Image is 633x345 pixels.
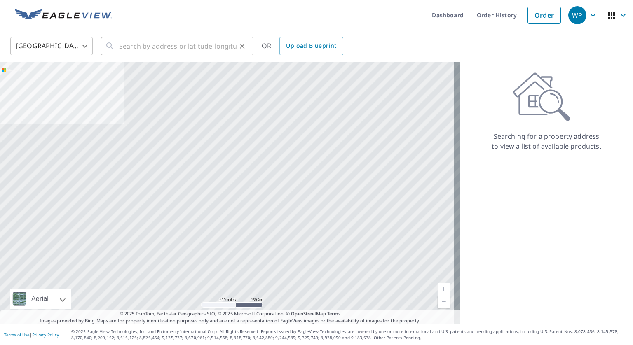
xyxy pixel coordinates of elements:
img: EV Logo [15,9,112,21]
p: Searching for a property address to view a list of available products. [491,131,602,151]
a: Current Level 5, Zoom Out [438,295,450,308]
a: Terms of Use [4,332,30,338]
a: OpenStreetMap [291,310,326,317]
a: Terms [327,310,341,317]
a: Upload Blueprint [279,37,343,55]
input: Search by address or latitude-longitude [119,35,237,58]
p: | [4,332,59,337]
span: Upload Blueprint [286,41,336,51]
div: Aerial [29,289,51,309]
div: OR [262,37,343,55]
div: Aerial [10,289,71,309]
a: Privacy Policy [32,332,59,338]
p: © 2025 Eagle View Technologies, Inc. and Pictometry International Corp. All Rights Reserved. Repo... [71,329,629,341]
span: © 2025 TomTom, Earthstar Geographics SIO, © 2025 Microsoft Corporation, © [120,310,341,317]
a: Current Level 5, Zoom In [438,283,450,295]
div: WP [568,6,586,24]
button: Clear [237,40,248,52]
div: [GEOGRAPHIC_DATA] [10,35,93,58]
a: Order [527,7,561,24]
